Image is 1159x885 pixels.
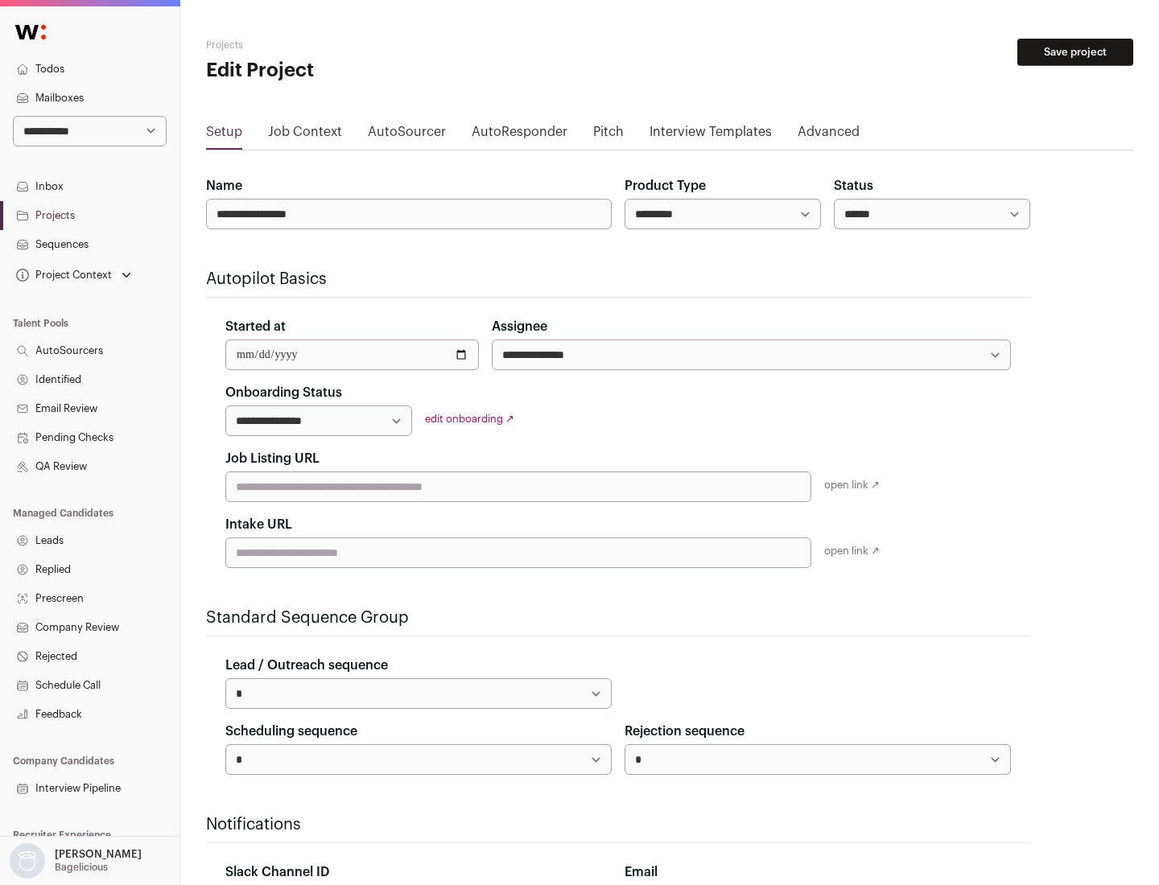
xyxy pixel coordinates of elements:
[225,383,342,402] label: Onboarding Status
[650,122,772,148] a: Interview Templates
[492,317,547,336] label: Assignee
[225,862,329,882] label: Slack Channel ID
[10,843,45,879] img: nopic.png
[368,122,446,148] a: AutoSourcer
[798,122,860,148] a: Advanced
[625,176,706,196] label: Product Type
[1017,39,1133,66] button: Save project
[225,656,388,675] label: Lead / Outreach sequence
[268,122,342,148] a: Job Context
[425,414,514,424] a: edit onboarding ↗
[206,39,515,51] h2: Projects
[593,122,624,148] a: Pitch
[225,515,292,534] label: Intake URL
[55,861,108,874] p: Bagelicious
[6,843,145,879] button: Open dropdown
[225,449,320,468] label: Job Listing URL
[225,722,357,741] label: Scheduling sequence
[206,176,242,196] label: Name
[206,607,1030,629] h2: Standard Sequence Group
[472,122,567,148] a: AutoResponder
[206,268,1030,290] h2: Autopilot Basics
[13,269,112,282] div: Project Context
[625,722,744,741] label: Rejection sequence
[625,862,1011,882] div: Email
[55,848,142,861] p: [PERSON_NAME]
[206,813,1030,836] h2: Notifications
[206,58,515,84] h1: Edit Project
[13,264,134,286] button: Open dropdown
[206,122,242,148] a: Setup
[6,16,55,48] img: Wellfound
[225,317,286,336] label: Started at
[834,176,873,196] label: Status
